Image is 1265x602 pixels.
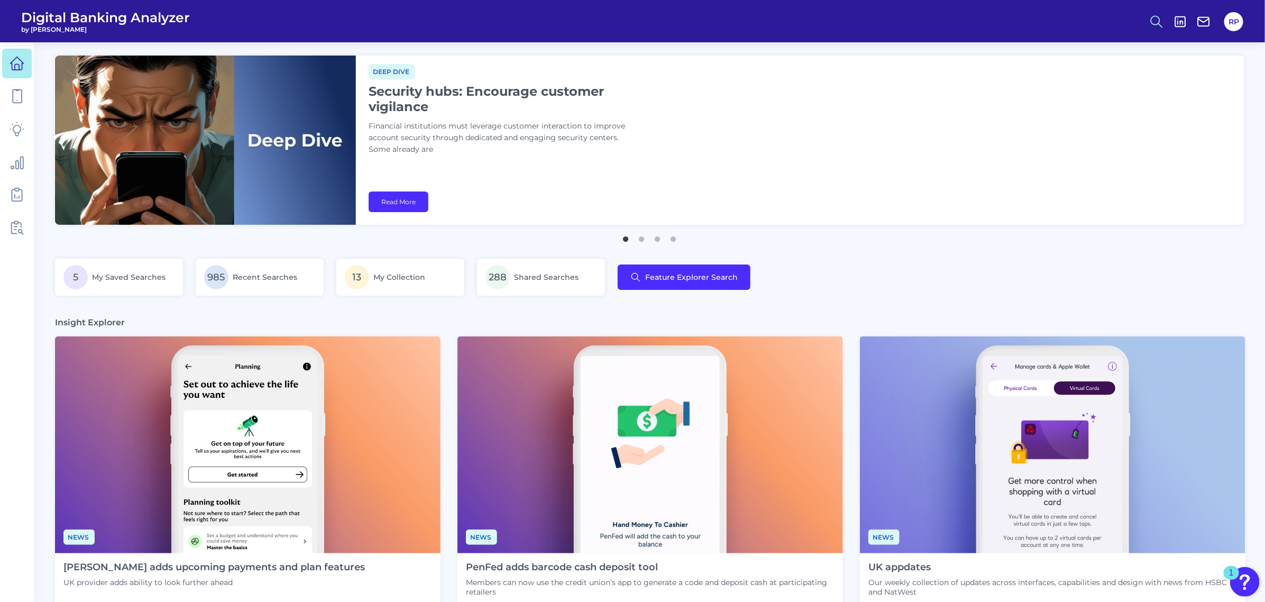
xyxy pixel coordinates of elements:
h4: PenFed adds barcode cash deposit tool [466,562,835,573]
span: My Saved Searches [92,272,166,282]
img: Appdates - Phone (9).png [860,336,1245,553]
img: News - Phone (4).png [55,336,441,553]
span: Digital Banking Analyzer [21,10,190,25]
a: News [466,532,497,542]
span: 5 [63,265,88,289]
img: bannerImg [55,56,356,225]
button: 2 [636,231,647,242]
h4: [PERSON_NAME] adds upcoming payments and plan features [63,562,365,573]
img: News - Phone.png [457,336,843,553]
button: 3 [652,231,663,242]
h4: UK appdates [868,562,1237,573]
span: 13 [345,265,369,289]
button: Open Resource Center, 1 new notification [1230,567,1260,597]
span: News [868,530,900,545]
span: News [466,530,497,545]
a: News [868,532,900,542]
p: Our weekly collection of updates across interfaces, capabilities and design with news from HSBC a... [868,578,1237,597]
a: 13My Collection [336,259,464,296]
button: 1 [620,231,631,242]
p: Members can now use the credit union’s app to generate a code and deposit cash at participating r... [466,578,835,597]
a: 5My Saved Searches [55,259,183,296]
span: Feature Explorer Search [645,273,738,281]
a: Deep dive [369,66,415,76]
button: Feature Explorer Search [618,264,750,290]
div: 1 [1229,573,1234,587]
span: Recent Searches [233,272,297,282]
span: Shared Searches [514,272,579,282]
span: News [63,530,95,545]
a: Read More [369,191,428,212]
span: 288 [485,265,510,289]
a: News [63,532,95,542]
h3: Insight Explorer [55,317,125,328]
span: My Collection [373,272,425,282]
p: UK provider adds ability to look further ahead [63,578,365,587]
span: Deep dive [369,64,415,79]
a: 288Shared Searches [477,259,605,296]
a: 985Recent Searches [196,259,324,296]
button: RP [1224,12,1243,31]
span: by [PERSON_NAME] [21,25,190,33]
h1: Security hubs: Encourage customer vigilance [369,84,633,114]
button: 4 [668,231,679,242]
span: 985 [204,265,228,289]
p: Financial institutions must leverage customer interaction to improve account security through ded... [369,121,633,156]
